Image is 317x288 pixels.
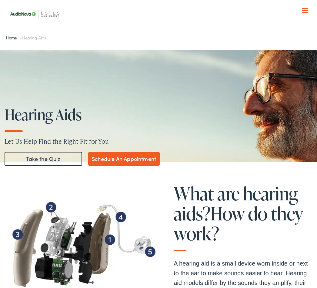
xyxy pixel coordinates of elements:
[22,35,46,41] span: Hearing Aids
[5,137,317,146] p: Let Us Help Find the Right Fit for You
[6,35,20,41] a: Home
[11,24,311,43] a: What We Offer
[5,152,82,166] a: Take the Quiz
[174,183,311,251] h2: What are hearing aids? How do they work?
[88,152,160,166] a: Schedule An Appointment
[5,106,317,123] h1: Hearing Aids
[6,35,46,41] span: »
